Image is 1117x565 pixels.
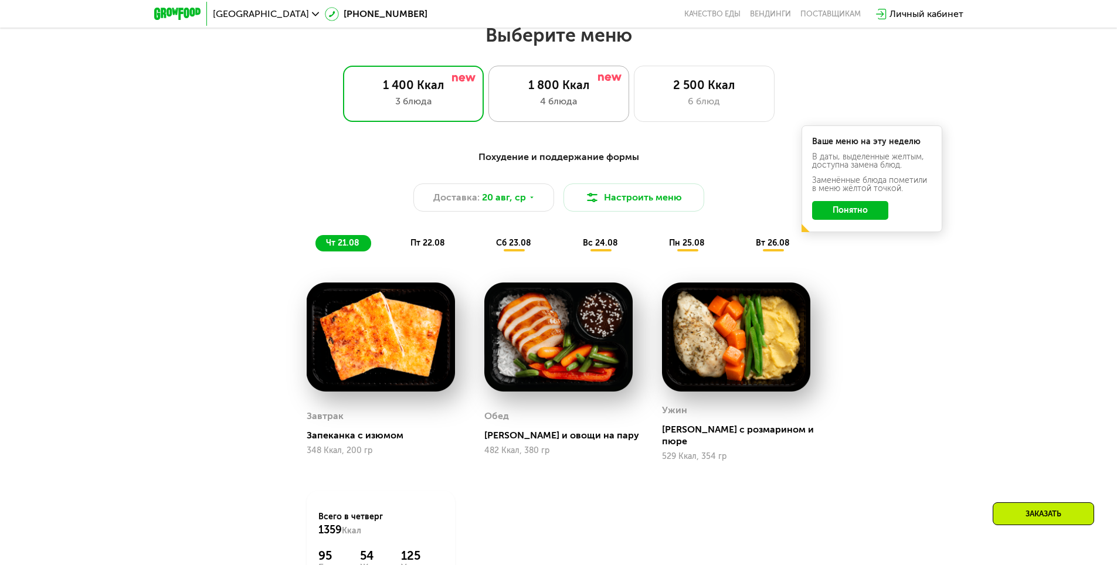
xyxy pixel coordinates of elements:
span: 1359 [318,523,342,536]
span: вт 26.08 [756,238,790,248]
a: Вендинги [750,9,791,19]
h2: Выберите меню [38,23,1079,47]
div: Обед [484,407,509,425]
button: Понятно [812,201,888,220]
span: вс 24.08 [583,238,618,248]
div: 529 Ккал, 354 гр [662,452,810,461]
div: Завтрак [307,407,344,425]
div: 348 Ккал, 200 гр [307,446,455,455]
div: [PERSON_NAME] с розмарином и пюре [662,424,820,447]
div: 95 [318,549,345,563]
span: чт 21.08 [326,238,359,248]
span: Доставка: [433,190,480,205]
div: поставщикам [800,9,861,19]
span: Ккал [342,526,361,536]
div: Похудение и поддержание формы [212,150,906,165]
div: Заменённые блюда пометили в меню жёлтой точкой. [812,176,932,193]
div: Ваше меню на эту неделю [812,138,932,146]
div: 1 800 Ккал [501,78,617,92]
span: пт 22.08 [410,238,445,248]
div: 2 500 Ккал [646,78,762,92]
div: [PERSON_NAME] и овощи на пару [484,430,642,441]
div: 482 Ккал, 380 гр [484,446,633,455]
button: Настроить меню [563,183,704,212]
div: В даты, выделенные желтым, доступна замена блюд. [812,153,932,169]
div: Заказать [993,502,1094,525]
div: 6 блюд [646,94,762,108]
div: Ужин [662,401,687,419]
div: 125 [401,549,443,563]
div: 3 блюда [355,94,471,108]
a: Качество еды [684,9,741,19]
span: [GEOGRAPHIC_DATA] [213,9,309,19]
span: сб 23.08 [496,238,531,248]
div: Запеканка с изюмом [307,430,464,441]
div: Всего в четверг [318,511,443,537]
div: 1 400 Ккал [355,78,471,92]
div: 4 блюда [501,94,617,108]
div: 54 [360,549,386,563]
div: Личный кабинет [889,7,963,21]
a: [PHONE_NUMBER] [325,7,427,21]
span: пн 25.08 [669,238,705,248]
span: 20 авг, ср [482,190,526,205]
